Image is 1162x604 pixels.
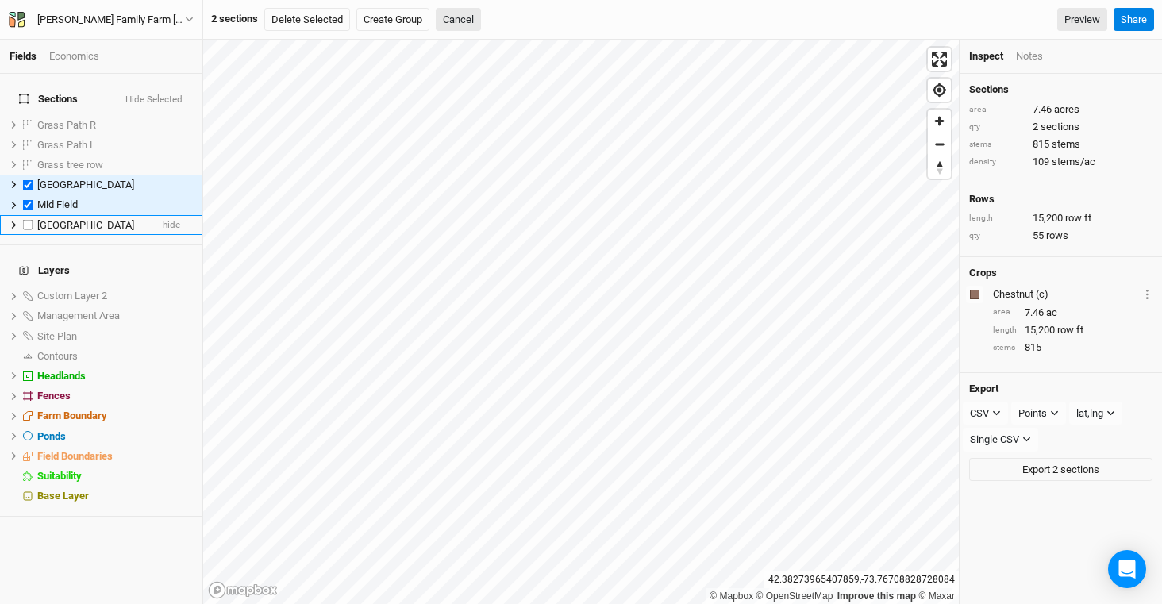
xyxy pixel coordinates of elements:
a: Preview [1057,8,1107,32]
div: 15,200 [993,323,1152,337]
span: ac [1046,306,1057,320]
span: row ft [1065,211,1091,225]
div: 2 sections [211,12,258,26]
div: Single CSV [970,432,1019,448]
button: Enter fullscreen [928,48,951,71]
div: lat,lng [1076,406,1103,421]
span: Custom Layer 2 [37,290,107,302]
span: sections [1041,120,1079,134]
a: Fields [10,50,37,62]
h4: Crops [969,267,997,279]
span: Site Plan [37,330,77,342]
span: Grass Path L [37,139,95,151]
button: Share [1114,8,1154,32]
div: Fences [37,390,193,402]
button: Crop Usage [1142,285,1152,303]
div: Upper Field [37,219,150,232]
div: Open Intercom Messenger [1108,550,1146,588]
div: Ponds [37,430,193,443]
div: Lower Field [37,179,193,191]
button: Reset bearing to north [928,156,951,179]
div: 7.46 [993,306,1152,320]
span: Field Boundaries [37,450,113,462]
a: Mapbox logo [208,581,278,599]
div: Grass Path L [37,139,193,152]
div: Farm Boundary [37,410,193,422]
div: Headlands [37,370,193,383]
div: Notes [1016,49,1043,63]
div: Chestnut (c) [993,287,1139,302]
div: Management Area [37,310,193,322]
button: lat,lng [1069,402,1122,425]
button: Hide Selected [125,94,183,106]
span: hide [163,215,180,235]
div: Points [1018,406,1047,421]
span: Fences [37,390,71,402]
div: Contours [37,350,193,363]
a: OpenStreetMap [756,591,833,602]
span: Management Area [37,310,120,321]
div: Base Layer [37,490,193,502]
span: acres [1054,102,1079,117]
div: length [969,213,1025,225]
button: Zoom in [928,110,951,133]
div: 15,200 [969,211,1152,225]
button: Zoom out [928,133,951,156]
div: Suitability [37,470,193,483]
div: Site Plan [37,330,193,343]
span: Grass Path R [37,119,96,131]
span: [GEOGRAPHIC_DATA] [37,179,134,190]
div: Field Boundaries [37,450,193,463]
h4: Rows [969,193,1152,206]
button: Find my location [928,79,951,102]
div: Rudolph Family Farm Bob GPS Befco & Drill (ACTIVE) [37,12,185,28]
span: Contours [37,350,78,362]
span: [GEOGRAPHIC_DATA] [37,219,134,231]
span: Sections [19,93,78,106]
div: length [993,325,1017,337]
span: stems/ac [1052,155,1095,169]
button: Single CSV [963,428,1038,452]
span: Farm Boundary [37,410,107,421]
div: Grass Path R [37,119,193,132]
button: Export 2 sections [969,458,1152,482]
span: Grass tree row [37,159,103,171]
div: area [969,104,1025,116]
span: Headlands [37,370,86,382]
div: Custom Layer 2 [37,290,193,302]
div: 2 [969,120,1152,134]
div: stems [969,139,1025,151]
div: qty [969,121,1025,133]
h4: Sections [969,83,1152,96]
div: 55 [969,229,1152,243]
a: Maxar [918,591,955,602]
button: Points [1011,402,1066,425]
button: [PERSON_NAME] Family Farm [PERSON_NAME] GPS Befco & Drill (ACTIVE) [8,11,194,29]
div: 42.38273965407859 , -73.76708828728084 [764,571,959,588]
div: density [969,156,1025,168]
div: Grass tree row [37,159,193,171]
div: 109 [969,155,1152,169]
span: Mid Field [37,198,78,210]
button: Delete Selected [264,8,350,32]
button: Cancel [436,8,481,32]
div: 7.46 [969,102,1152,117]
div: [PERSON_NAME] Family Farm [PERSON_NAME] GPS Befco & Drill (ACTIVE) [37,12,185,28]
div: Economics [49,49,99,63]
a: Mapbox [710,591,753,602]
canvas: Map [203,40,959,604]
span: row ft [1057,323,1083,337]
div: Inspect [969,49,1003,63]
div: Mid Field [37,198,193,211]
span: Ponds [37,430,66,442]
a: Improve this map [837,591,916,602]
h4: Layers [10,255,193,287]
div: 815 [993,340,1152,355]
div: 815 [969,137,1152,152]
button: Create Group [356,8,429,32]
